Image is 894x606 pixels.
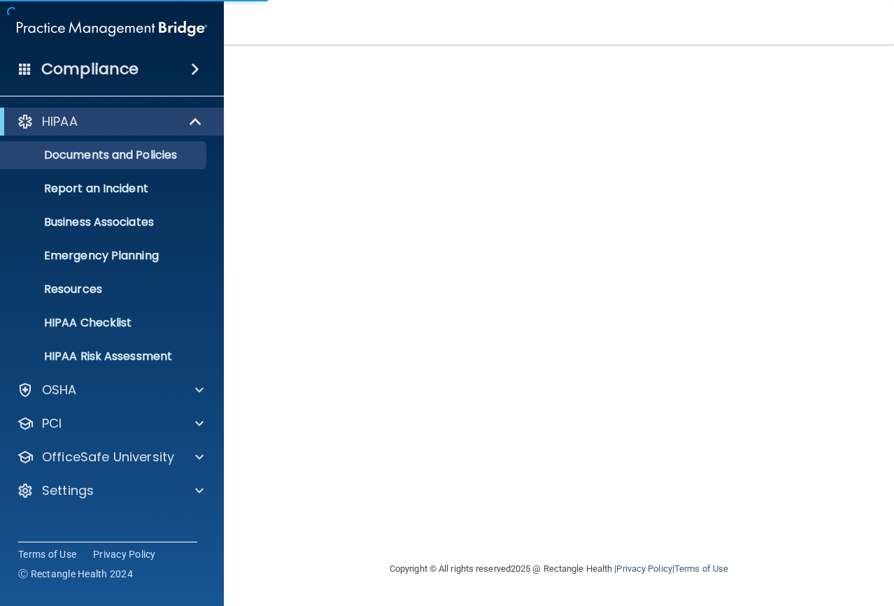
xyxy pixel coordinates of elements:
p: Documents and Policies [9,148,200,162]
a: Terms of Use [674,563,728,574]
p: OSHA [42,382,77,398]
p: PCI [42,415,62,432]
h4: Compliance [41,59,139,79]
p: HIPAA [42,113,78,130]
span: Ⓒ Rectangle Health 2024 [18,567,133,581]
a: PCI [17,415,204,432]
a: Settings [17,482,204,499]
a: Terms of Use [18,547,76,561]
p: Emergency Planning [9,249,200,263]
a: Privacy Policy [616,563,672,574]
div: Copyright © All rights reserved 2025 @ Rectangle Health | | [304,547,814,591]
p: HIPAA Risk Assessment [9,349,200,363]
a: HIPAA [17,113,203,130]
a: OfficeSafe University [17,449,204,466]
p: Settings [42,482,94,499]
p: Report an Incident [9,182,200,196]
img: PMB logo [17,15,207,43]
p: Business Associates [9,215,200,229]
p: HIPAA Checklist [9,316,200,330]
p: Resources [9,282,200,296]
p: OfficeSafe University [42,449,174,466]
a: OSHA [17,382,204,398]
a: Privacy Policy [93,547,156,561]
